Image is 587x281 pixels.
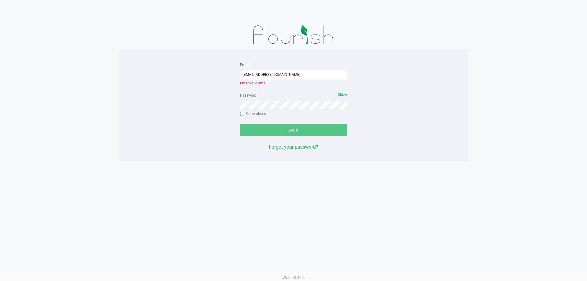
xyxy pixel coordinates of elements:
span: Show [338,93,347,97]
label: Password [240,93,257,98]
span: Web: v1.40.0 [282,275,305,280]
span: Enter valid email [240,81,268,85]
label: Email [240,62,249,68]
input: Remember me [240,112,244,116]
label: Remember me [240,111,269,116]
button: Forgot your password? [269,143,318,151]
